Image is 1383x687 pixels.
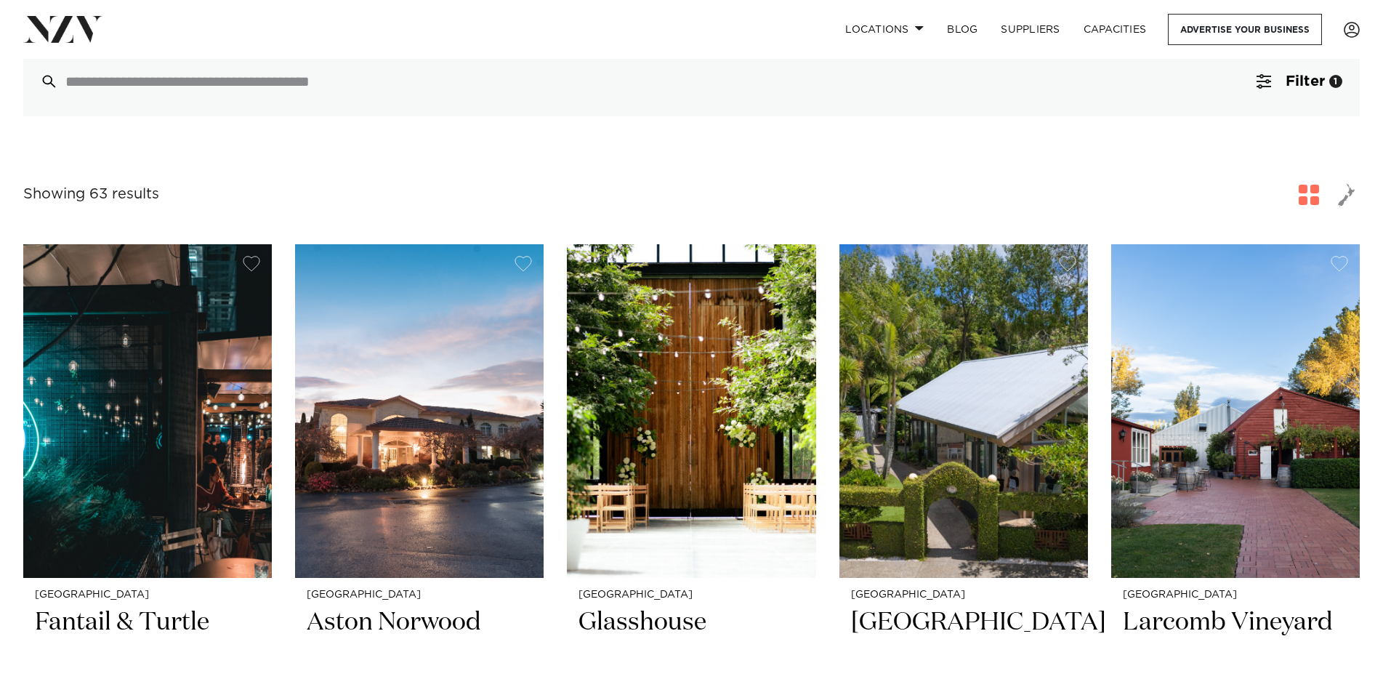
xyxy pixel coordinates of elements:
[23,183,159,206] div: Showing 63 results
[578,590,804,600] small: [GEOGRAPHIC_DATA]
[935,14,989,45] a: BLOG
[1329,75,1342,88] div: 1
[307,590,532,600] small: [GEOGRAPHIC_DATA]
[1072,14,1158,45] a: Capacities
[1123,590,1348,600] small: [GEOGRAPHIC_DATA]
[834,14,935,45] a: Locations
[23,16,102,42] img: nzv-logo.png
[989,14,1071,45] a: SUPPLIERS
[1286,74,1325,89] span: Filter
[1168,14,1322,45] a: Advertise your business
[851,590,1076,600] small: [GEOGRAPHIC_DATA]
[35,590,260,600] small: [GEOGRAPHIC_DATA]
[1239,47,1360,116] button: Filter1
